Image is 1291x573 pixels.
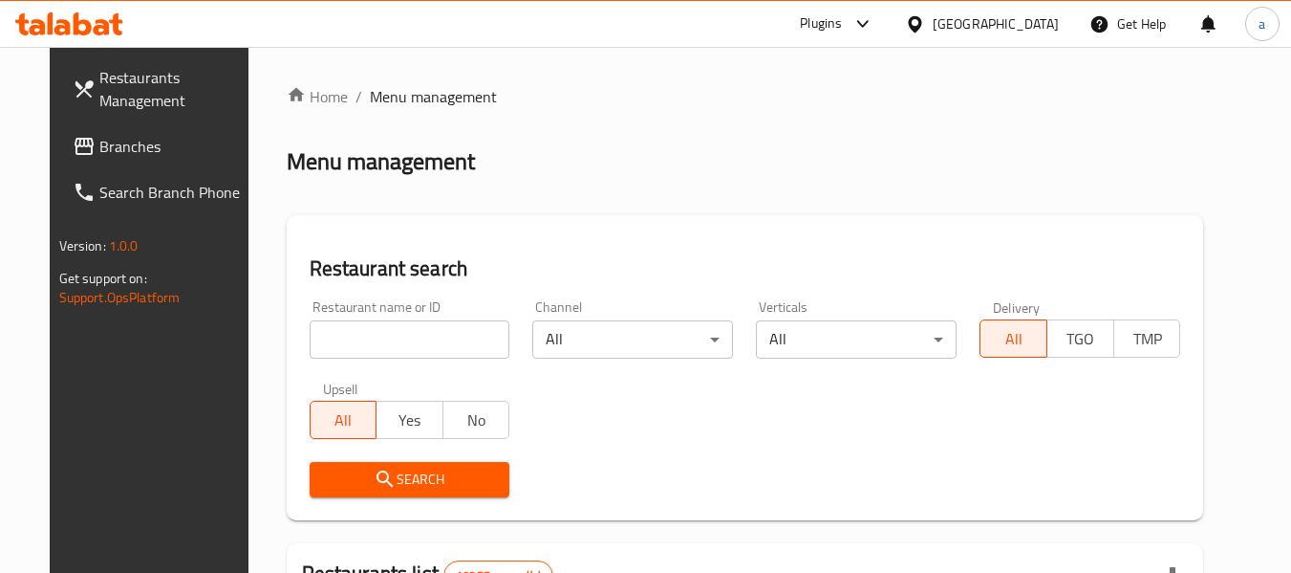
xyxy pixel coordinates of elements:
[532,320,733,359] div: All
[756,320,957,359] div: All
[800,12,842,35] div: Plugins
[310,462,510,497] button: Search
[59,233,106,258] span: Version:
[1055,325,1107,353] span: TGO
[979,320,1047,358] button: All
[376,401,443,439] button: Yes
[1259,13,1265,34] span: a
[57,123,266,169] a: Branches
[59,285,181,310] a: Support.OpsPlatform
[310,254,1181,283] h2: Restaurant search
[384,407,436,434] span: Yes
[993,300,1041,314] label: Delivery
[99,135,250,158] span: Branches
[323,382,358,395] label: Upsell
[287,85,1204,108] nav: breadcrumb
[442,401,510,439] button: No
[57,55,266,123] a: Restaurants Management
[1113,320,1181,358] button: TMP
[1122,325,1173,353] span: TMP
[355,85,362,108] li: /
[318,407,370,434] span: All
[325,468,495,492] span: Search
[933,13,1059,34] div: [GEOGRAPHIC_DATA]
[988,325,1040,353] span: All
[57,169,266,215] a: Search Branch Phone
[99,66,250,112] span: Restaurants Management
[310,401,377,439] button: All
[287,85,348,108] a: Home
[370,85,497,108] span: Menu management
[109,233,139,258] span: 1.0.0
[59,266,147,291] span: Get support on:
[287,146,475,177] h2: Menu management
[310,320,510,359] input: Search for restaurant name or ID..
[1046,320,1114,358] button: TGO
[451,407,503,434] span: No
[99,181,250,204] span: Search Branch Phone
